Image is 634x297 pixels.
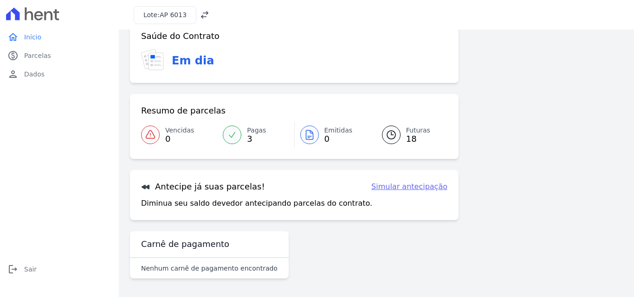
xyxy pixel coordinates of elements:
h3: Saúde do Contrato [141,31,220,42]
a: logoutSair [4,260,115,278]
span: Vencidas [165,126,194,135]
a: paidParcelas [4,46,115,65]
a: Futuras 18 [371,122,447,148]
i: person [7,69,19,80]
p: Diminua seu saldo devedor antecipando parcelas do contrato. [141,198,372,209]
a: Vencidas 0 [141,122,217,148]
span: Parcelas [24,51,51,60]
a: Simular antecipação [371,181,447,192]
span: Futuras [406,126,430,135]
span: Dados [24,70,45,79]
span: 0 [165,135,194,143]
span: 18 [406,135,430,143]
h3: Lote: [143,10,187,20]
a: homeInício [4,28,115,46]
span: AP 6013 [160,11,187,19]
span: Emitidas [324,126,353,135]
span: 0 [324,135,353,143]
h3: Carnê de pagamento [141,239,229,250]
a: personDados [4,65,115,83]
p: Nenhum carnê de pagamento encontrado [141,264,278,273]
span: Sair [24,265,37,274]
a: Emitidas 0 [295,122,371,148]
span: Pagas [247,126,266,135]
i: paid [7,50,19,61]
h3: Resumo de parcelas [141,105,226,116]
a: Pagas 3 [217,122,294,148]
span: Início [24,32,41,42]
h3: Antecipe já suas parcelas! [141,181,265,192]
h3: Em dia [172,52,214,69]
i: home [7,32,19,43]
span: 3 [247,135,266,143]
i: logout [7,264,19,275]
